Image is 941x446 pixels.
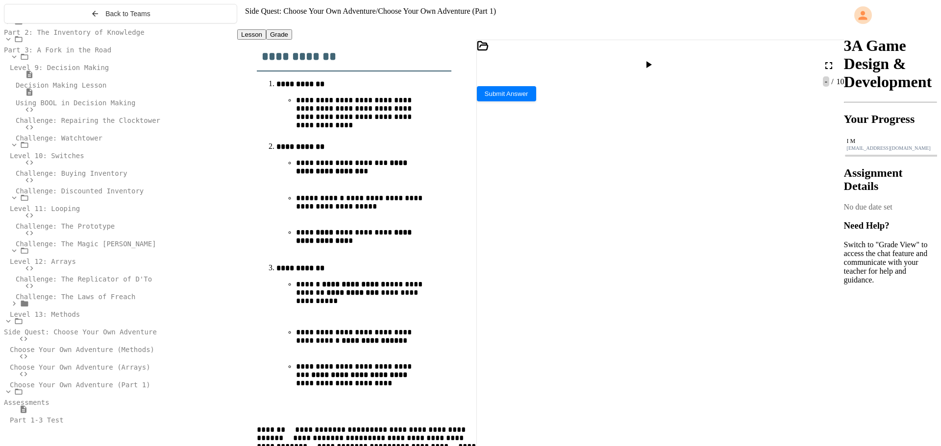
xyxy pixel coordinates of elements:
[16,240,156,248] span: Challenge: The Magic [PERSON_NAME]
[245,7,376,15] span: Side Quest: Choose Your Own Adventure
[4,399,50,406] span: Assessments
[16,293,135,301] span: Challenge: The Laws of Freach
[844,166,937,193] h2: Assignment Details
[10,310,80,318] span: Level 13: Methods
[4,46,111,54] span: Part 3: A Fork in the Road
[844,203,937,211] div: No due date set
[10,381,150,389] span: Choose Your Own Adventure (Part 1)
[16,275,152,283] span: Challenge: The Replicator of D'To
[16,117,160,124] span: Challenge: Repairing the Clocktower
[16,99,135,107] span: Using BOOL in Decision Making
[4,4,237,23] button: Back to Teams
[4,28,145,36] span: Part 2: The Inventory of Knowledge
[10,363,150,371] span: Choose Your Own Adventure (Arrays)
[844,220,937,231] h3: Need Help?
[847,145,934,151] div: [EMAIL_ADDRESS][DOMAIN_NAME]
[831,77,833,86] span: /
[16,81,106,89] span: Decision Making Lesson
[16,222,115,230] span: Challenge: The Prototype
[4,328,157,336] span: Side Quest: Choose Your Own Adventure
[266,29,292,40] button: Grade
[477,86,536,101] button: Submit Answer
[16,187,144,195] span: Challenge: Discounted Inventory
[10,258,76,265] span: Level 12: Arrays
[835,77,844,86] span: 10
[378,7,496,15] span: Choose Your Own Adventure (Part 1)
[485,90,528,97] span: Submit Answer
[10,346,154,353] span: Choose Your Own Adventure (Methods)
[376,7,378,15] span: /
[847,138,934,145] div: I M
[844,37,937,91] h1: 3A Game Design & Development
[10,205,80,212] span: Level 11: Looping
[10,152,84,160] span: Level 10: Switches
[16,134,102,142] span: Challenge: Watchtower
[844,240,937,284] p: Switch to "Grade View" to access the chat feature and communicate with your teacher for help and ...
[844,113,937,126] h2: Your Progress
[10,416,64,424] span: Part 1-3 Test
[823,76,829,87] span: -
[844,4,937,26] div: My Account
[237,29,266,40] button: Lesson
[16,169,127,177] span: Challenge: Buying Inventory
[10,64,109,71] span: Level 9: Decision Making
[105,10,150,18] span: Back to Teams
